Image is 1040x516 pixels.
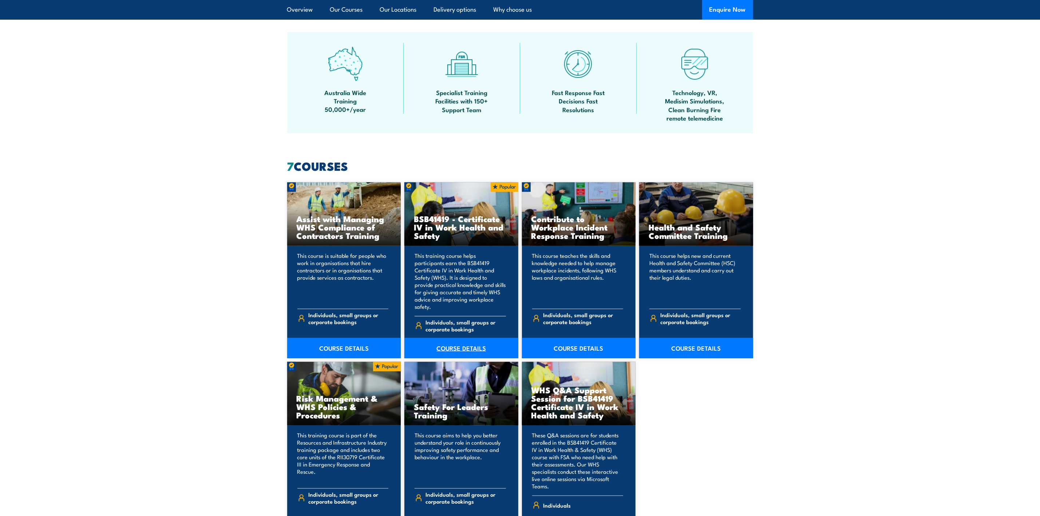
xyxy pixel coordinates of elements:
[313,88,378,114] span: Australia Wide Training 50,000+/year
[649,252,741,303] p: This course helps new and current Health and Safety Committee (HSC) members understand and carry ...
[546,88,611,114] span: Fast Response Fast Decisions Fast Resolutions
[328,47,363,81] img: auswide-icon
[414,214,509,240] h3: BSB41419 - Certificate IV in Work Health and Safety
[522,338,636,358] a: COURSE DETAILS
[297,432,389,482] p: This training course is part of the Resources and Infrastructure Industry training package and in...
[531,214,626,240] h3: Contribute to Workplace Incident Response Training
[297,214,392,240] h3: Assist with Managing WHS Compliance of Contractors Training
[661,311,741,325] span: Individuals, small groups or corporate bookings
[531,386,626,419] h3: WHS Q&A Support Session for BSB41419 Certificate IV in Work Health and Safety
[429,88,495,114] span: Specialist Training Facilities with 150+ Support Team
[543,500,571,511] span: Individuals
[414,402,509,419] h3: Safety For Leaders Training
[677,47,712,81] img: tech-icon
[297,252,389,303] p: This course is suitable for people who work in organisations that hire contractors or in organisa...
[532,252,624,303] p: This course teaches the skills and knowledge needed to help manage workplace incidents, following...
[415,432,506,482] p: This course aims to help you better understand your role in continuously improving safety perform...
[297,394,392,419] h3: Risk Management & WHS Policies & Procedures
[662,88,728,122] span: Technology, VR, Medisim Simulations, Clean Burning Fire remote telemedicine
[639,338,753,358] a: COURSE DETAILS
[287,338,401,358] a: COURSE DETAILS
[287,161,753,171] h2: COURSES
[649,223,744,240] h3: Health and Safety Committee Training
[426,319,506,332] span: Individuals, small groups or corporate bookings
[444,47,479,81] img: facilities-icon
[532,432,624,490] p: These Q&A sessions are for students enrolled in the BSB41419 Certificate IV in Work Health & Safe...
[561,47,596,81] img: fast-icon
[415,252,506,310] p: This training course helps participants earn the BSB41419 Certificate IV in Work Health and Safet...
[543,311,623,325] span: Individuals, small groups or corporate bookings
[404,338,518,358] a: COURSE DETAILS
[308,311,388,325] span: Individuals, small groups or corporate bookings
[308,491,388,505] span: Individuals, small groups or corporate bookings
[426,491,506,505] span: Individuals, small groups or corporate bookings
[287,157,294,175] strong: 7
